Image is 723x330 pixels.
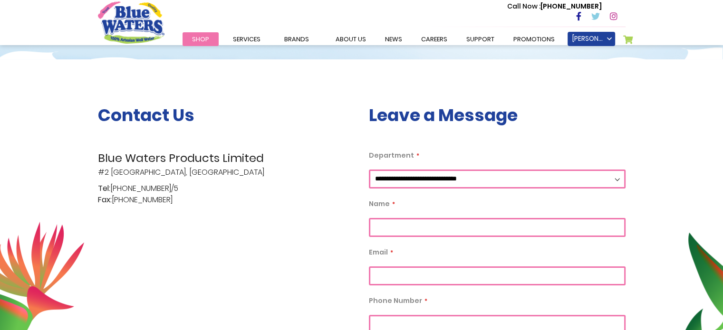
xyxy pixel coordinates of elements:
[376,32,412,46] a: News
[568,32,615,46] a: [PERSON_NAME]
[192,35,209,44] span: Shop
[369,247,388,257] span: Email
[412,32,457,46] a: careers
[457,32,504,46] a: support
[98,183,110,194] span: Tel:
[504,32,564,46] a: Promotions
[98,150,355,167] span: Blue Waters Products Limited
[98,105,355,125] h3: Contact Us
[284,35,309,44] span: Brands
[98,1,164,43] a: store logo
[507,1,602,11] p: [PHONE_NUMBER]
[98,194,112,206] span: Fax:
[507,1,540,11] span: Call Now :
[369,151,414,160] span: Department
[326,32,376,46] a: about us
[369,296,422,305] span: Phone Number
[369,105,626,125] h3: Leave a Message
[98,183,355,206] p: [PHONE_NUMBER]/5 [PHONE_NUMBER]
[98,150,355,178] p: #2 [GEOGRAPHIC_DATA], [GEOGRAPHIC_DATA]
[233,35,260,44] span: Services
[369,199,390,208] span: Name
